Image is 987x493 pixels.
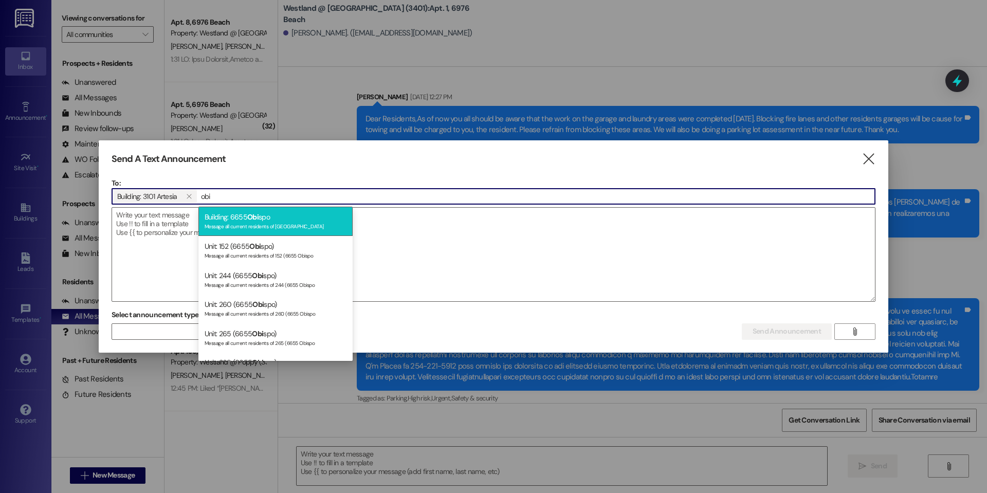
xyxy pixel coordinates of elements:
div: Message all current residents of 260 (6655 Obispo [205,308,346,317]
span: Obi [252,329,263,338]
div: Unit: 269 (6655 spo) [198,352,353,381]
div: Message all current residents of 244 (6655 Obispo [205,280,346,288]
i:  [862,154,875,165]
button: Building: 3101 Artesia [181,190,197,203]
button: Send Announcement [742,323,832,340]
i:  [851,327,858,336]
label: Select announcement type (optional) [112,307,232,323]
span: Obi [252,358,263,367]
div: Unit: 260 (6655 spo) [198,294,353,323]
p: To: [112,178,875,188]
span: Building: 3101 Artesia [117,190,177,203]
div: Message all current residents of [GEOGRAPHIC_DATA] [205,221,346,230]
i:  [186,192,192,200]
span: Obi [249,242,261,251]
input: Type to select the units, buildings, or communities you want to message. (e.g. 'Unit 1A', 'Buildi... [198,189,875,204]
div: Unit: 265 (6655 spo) [198,323,353,353]
span: Obi [252,300,264,309]
h3: Send A Text Announcement [112,153,226,165]
span: Obi [247,212,259,222]
div: Unit: 152 (6655 spo) [198,236,353,265]
div: Unit: 244 (6655 spo) [198,265,353,295]
span: Obi [252,271,263,280]
div: Building: 6655 spo [198,207,353,236]
div: Message all current residents of 265 (6655 Obispo [205,338,346,346]
div: Message all current residents of 152 (6655 Obispo [205,250,346,259]
span: Send Announcement [753,326,821,337]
